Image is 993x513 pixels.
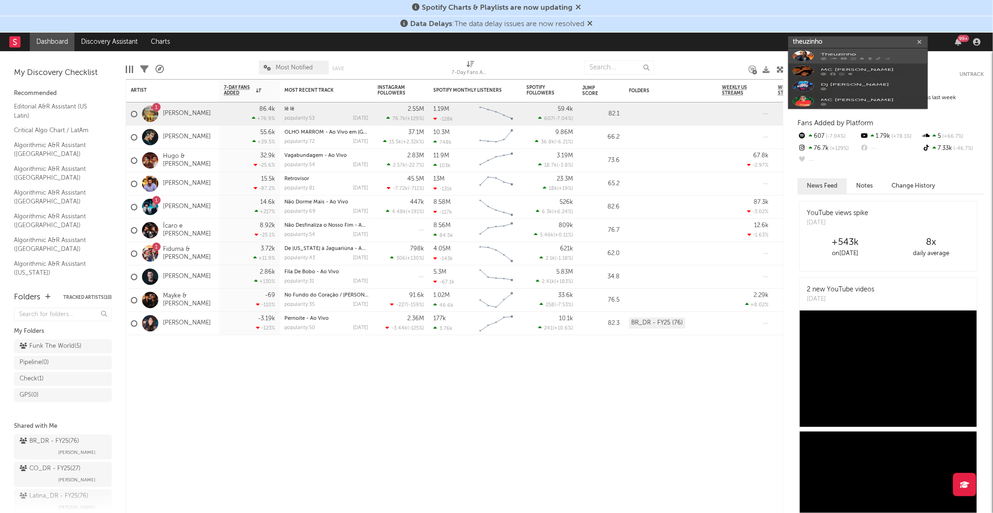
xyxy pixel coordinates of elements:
[922,130,984,142] div: 5
[163,319,211,327] a: [PERSON_NAME]
[475,172,517,196] svg: Chart title
[557,176,573,182] div: 23.3M
[284,293,384,298] a: No Fundo do Coração / [PERSON_NAME]
[433,316,446,322] div: 177k
[558,292,573,298] div: 33.6k
[475,196,517,219] svg: Chart title
[409,292,424,298] div: 91.6k
[788,139,928,169] a: MC [PERSON_NAME]
[284,162,315,168] div: popularity: 54
[407,209,423,215] span: +191 %
[922,142,984,155] div: 7.33k
[396,303,407,308] span: -227
[422,4,573,12] span: Spotify Charts & Playlists are now updating
[955,38,961,46] button: 99+
[387,162,424,168] div: ( )
[163,180,211,188] a: [PERSON_NAME]
[557,153,573,159] div: 3.19M
[353,279,368,284] div: [DATE]
[754,199,769,205] div: 87.3k
[14,434,112,459] a: BR_DR - FY25(76)[PERSON_NAME]
[163,110,211,118] a: [PERSON_NAME]
[254,185,275,191] div: -87.2 %
[754,292,769,298] div: 2.29k
[475,265,517,289] svg: Chart title
[408,303,423,308] span: -159 %
[582,155,620,166] div: 73.6
[587,20,593,28] span: Dismiss
[433,325,453,331] div: 3.76k
[140,56,149,83] div: Filters
[261,246,275,252] div: 3.72k
[256,302,275,308] div: -110 %
[556,140,572,145] span: -6.21 %
[260,153,275,159] div: 32.9k
[535,139,573,145] div: ( )
[163,292,215,308] a: Mayke & [PERSON_NAME]
[284,107,368,112] div: Iê Iê
[20,373,44,385] div: Check ( 1 )
[353,232,368,237] div: [DATE]
[582,178,620,189] div: 65.2
[260,223,275,229] div: 8.92k
[538,325,573,331] div: ( )
[284,116,315,121] div: popularity: 53
[407,153,424,159] div: 2.83M
[555,116,572,121] span: -7.04 %
[284,246,377,251] a: De [US_STATE] à Jaguariúna - Ao Vivo
[254,278,275,284] div: +130 %
[353,302,368,307] div: [DATE]
[252,115,275,121] div: +76.9 %
[58,447,95,458] span: [PERSON_NAME]
[284,176,368,182] div: Retrovisor
[558,106,573,112] div: 59.4k
[256,325,275,331] div: -123 %
[554,326,572,331] span: +10.6 %
[20,491,88,502] div: Latina_DR - FY25 ( 76 )
[475,149,517,172] svg: Chart title
[390,302,424,308] div: ( )
[14,372,112,386] a: Check(1)
[475,242,517,265] svg: Chart title
[259,106,275,112] div: 86.4k
[540,255,573,261] div: ( )
[433,232,453,238] div: 84.5k
[265,292,275,298] div: -69
[584,61,654,74] input: Search...
[284,88,354,93] div: Most Recent Track
[163,153,215,169] a: Hugo & [PERSON_NAME]
[284,279,314,284] div: popularity: 31
[452,56,489,83] div: 7-Day Fans Added (7-Day Fans Added)
[260,199,275,205] div: 14.6k
[14,462,112,487] a: CO_DR - FY25(27)[PERSON_NAME]
[888,248,974,259] div: daily average
[14,88,112,99] div: Recommended
[396,256,405,261] span: 306
[542,279,554,284] span: 2.41k
[163,246,215,262] a: Fiduma & [PERSON_NAME]
[284,153,347,158] a: Vagabundagem - Ao Vivo
[559,223,573,229] div: 809k
[353,186,368,191] div: [DATE]
[284,130,411,135] a: OLHO MARROM - Ao Vivo em [GEOGRAPHIC_DATA]
[20,390,39,401] div: GPS ( 0 )
[14,388,112,402] a: GPS(0)
[807,285,874,295] div: 2 new YouTube videos
[392,209,406,215] span: 4.48k
[433,153,449,159] div: 11.9M
[582,318,620,329] div: 82.3
[544,116,554,121] span: 607
[821,85,923,96] div: MC [PERSON_NAME]
[385,325,424,331] div: ( )
[534,232,573,238] div: ( )
[582,202,620,213] div: 82.6
[541,140,554,145] span: 36.8k
[582,295,620,306] div: 76.5
[409,326,423,331] span: -125 %
[821,115,923,127] div: Dj [PERSON_NAME]
[284,270,339,275] a: Fila De Bobo - Ao Vivo
[958,35,969,42] div: 99 +
[536,209,573,215] div: ( )
[276,65,313,71] span: Most Notified
[582,85,606,96] div: Jump Score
